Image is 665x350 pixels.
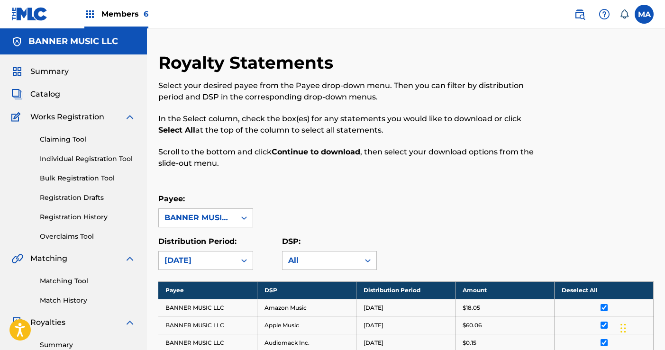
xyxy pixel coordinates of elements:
div: Drag [620,314,626,342]
p: $60.06 [463,321,482,330]
a: SummarySummary [11,66,69,77]
label: Payee: [158,194,185,203]
div: User Menu [635,5,654,24]
td: Amazon Music [257,299,356,316]
a: Matching Tool [40,276,136,286]
img: MLC Logo [11,7,48,21]
p: Select your desired payee from the Payee drop-down menu. Then you can filter by distribution peri... [158,80,540,103]
div: Notifications [619,9,629,19]
td: BANNER MUSIC LLC [158,316,257,334]
a: Claiming Tool [40,135,136,144]
td: [DATE] [356,316,455,334]
img: Royalties [11,317,23,328]
span: Members [101,9,148,19]
span: Catalog [30,89,60,100]
a: CatalogCatalog [11,89,60,100]
span: Matching [30,253,67,264]
a: Registration Drafts [40,193,136,203]
img: expand [124,253,136,264]
p: Scroll to the bottom and click , then select your download options from the slide-out menu. [158,146,540,169]
img: search [574,9,585,20]
div: BANNER MUSIC LLC [164,212,230,224]
div: [DATE] [164,255,230,266]
img: expand [124,317,136,328]
a: Match History [40,296,136,305]
h2: Royalty Statements [158,52,338,73]
iframe: Resource Center [638,219,665,295]
img: Summary [11,66,23,77]
span: 6 [144,9,148,18]
img: Top Rightsholders [84,9,96,20]
a: Bulk Registration Tool [40,173,136,183]
img: help [599,9,610,20]
th: Amount [455,281,555,299]
strong: Select All [158,126,195,135]
label: Distribution Period: [158,237,237,246]
span: Summary [30,66,69,77]
td: [DATE] [356,299,455,316]
a: Individual Registration Tool [40,154,136,164]
iframe: Chat Widget [618,305,665,350]
a: Registration History [40,212,136,222]
img: Accounts [11,36,23,47]
div: All [288,255,354,266]
label: DSP: [282,237,301,246]
th: Deselect All [555,281,654,299]
p: $18.05 [463,304,480,312]
a: Overclaims Tool [40,232,136,242]
span: Royalties [30,317,65,328]
p: $0.15 [463,339,476,347]
td: Apple Music [257,316,356,334]
th: Payee [158,281,257,299]
td: BANNER MUSIC LLC [158,299,257,316]
div: Help [595,5,614,24]
a: Summary [40,340,136,350]
h5: BANNER MUSIC LLC [28,36,118,47]
span: Works Registration [30,111,104,123]
th: DSP [257,281,356,299]
strong: Continue to download [272,147,360,156]
img: expand [124,111,136,123]
p: In the Select column, check the box(es) for any statements you would like to download or click at... [158,113,540,136]
img: Works Registration [11,111,24,123]
a: Public Search [570,5,589,24]
img: Catalog [11,89,23,100]
img: Matching [11,253,23,264]
th: Distribution Period [356,281,455,299]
